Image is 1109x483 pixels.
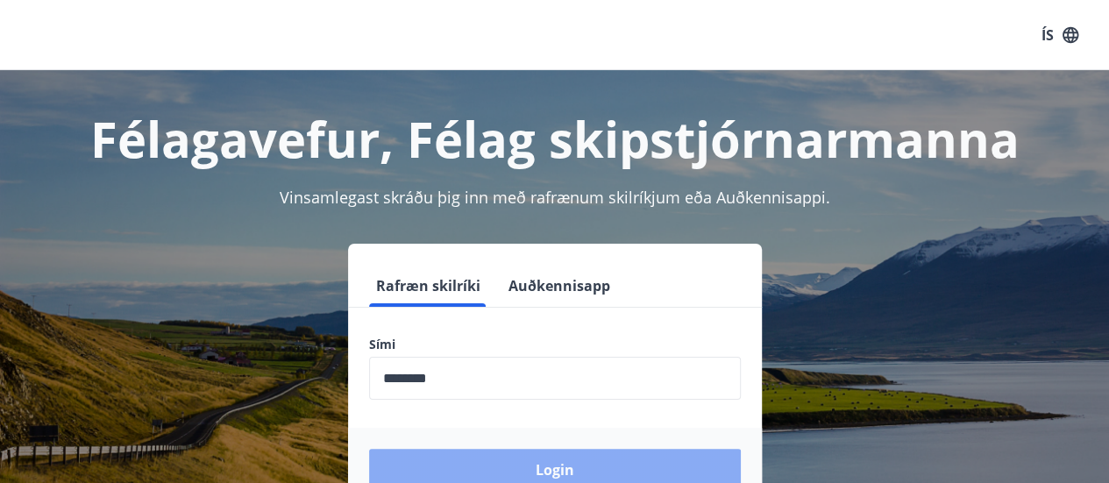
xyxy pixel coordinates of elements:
button: Rafræn skilríki [369,265,487,307]
label: Sími [369,336,741,353]
button: ÍS [1032,19,1088,51]
h1: Félagavefur, Félag skipstjórnarmanna [21,105,1088,172]
span: Vinsamlegast skráðu þig inn með rafrænum skilríkjum eða Auðkennisappi. [280,187,830,208]
button: Auðkennisapp [501,265,617,307]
